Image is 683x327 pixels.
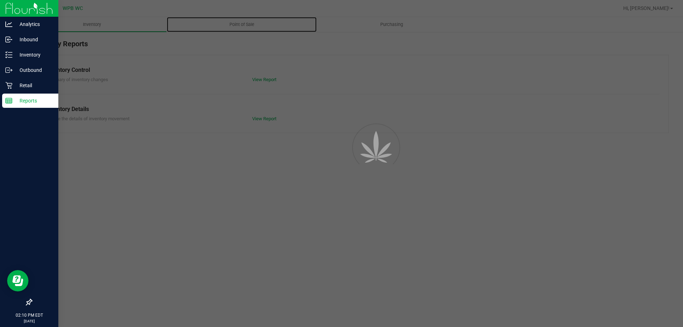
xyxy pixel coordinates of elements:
p: Inbound [12,35,55,44]
iframe: Resource center [7,270,28,291]
inline-svg: Inbound [5,36,12,43]
inline-svg: Inventory [5,51,12,58]
inline-svg: Retail [5,82,12,89]
p: [DATE] [3,318,55,324]
p: Retail [12,81,55,90]
p: 02:10 PM EDT [3,312,55,318]
p: Inventory [12,51,55,59]
p: Outbound [12,66,55,74]
inline-svg: Analytics [5,21,12,28]
inline-svg: Reports [5,97,12,104]
inline-svg: Outbound [5,67,12,74]
p: Analytics [12,20,55,28]
p: Reports [12,96,55,105]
